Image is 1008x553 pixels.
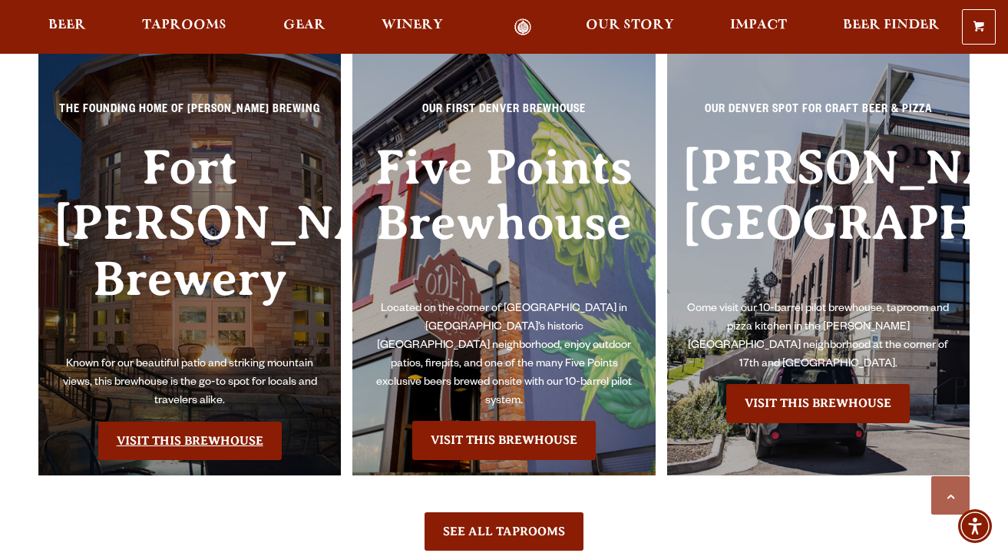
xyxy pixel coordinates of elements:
h3: [PERSON_NAME][GEOGRAPHIC_DATA] [682,140,954,300]
a: Impact [720,18,797,36]
span: Our Story [586,19,674,31]
p: Our Denver spot for craft beer & pizza [682,101,954,129]
span: Beer Finder [843,19,940,31]
p: Our First Denver Brewhouse [368,101,640,129]
span: Winery [382,19,443,31]
div: Accessibility Menu [958,509,992,543]
span: Gear [283,19,326,31]
a: Visit the Fort Collin's Brewery & Taproom [98,422,282,460]
p: The Founding Home of [PERSON_NAME] Brewing [54,101,326,129]
p: Known for our beautiful patio and striking mountain views, this brewhouse is the go-to spot for l... [54,356,326,411]
a: Beer Finder [833,18,950,36]
a: Taprooms [132,18,236,36]
a: Beer [38,18,96,36]
a: See All Taprooms [425,512,583,551]
span: Impact [730,19,787,31]
a: Odell Home [494,18,552,36]
h3: Fort [PERSON_NAME] Brewery [54,140,326,356]
h3: Five Points Brewhouse [368,140,640,300]
p: Come visit our 10-barrel pilot brewhouse, taproom and pizza kitchen in the [PERSON_NAME][GEOGRAPH... [682,300,954,374]
a: Our Story [576,18,684,36]
a: Gear [273,18,335,36]
a: Scroll to top [931,476,970,515]
a: Visit the Five Points Brewhouse [412,421,596,459]
p: Located on the corner of [GEOGRAPHIC_DATA] in [GEOGRAPHIC_DATA]’s historic [GEOGRAPHIC_DATA] neig... [368,300,640,411]
span: Taprooms [142,19,226,31]
span: Beer [48,19,86,31]
a: Visit the Sloan’s Lake Brewhouse [726,384,910,422]
a: Winery [372,18,453,36]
